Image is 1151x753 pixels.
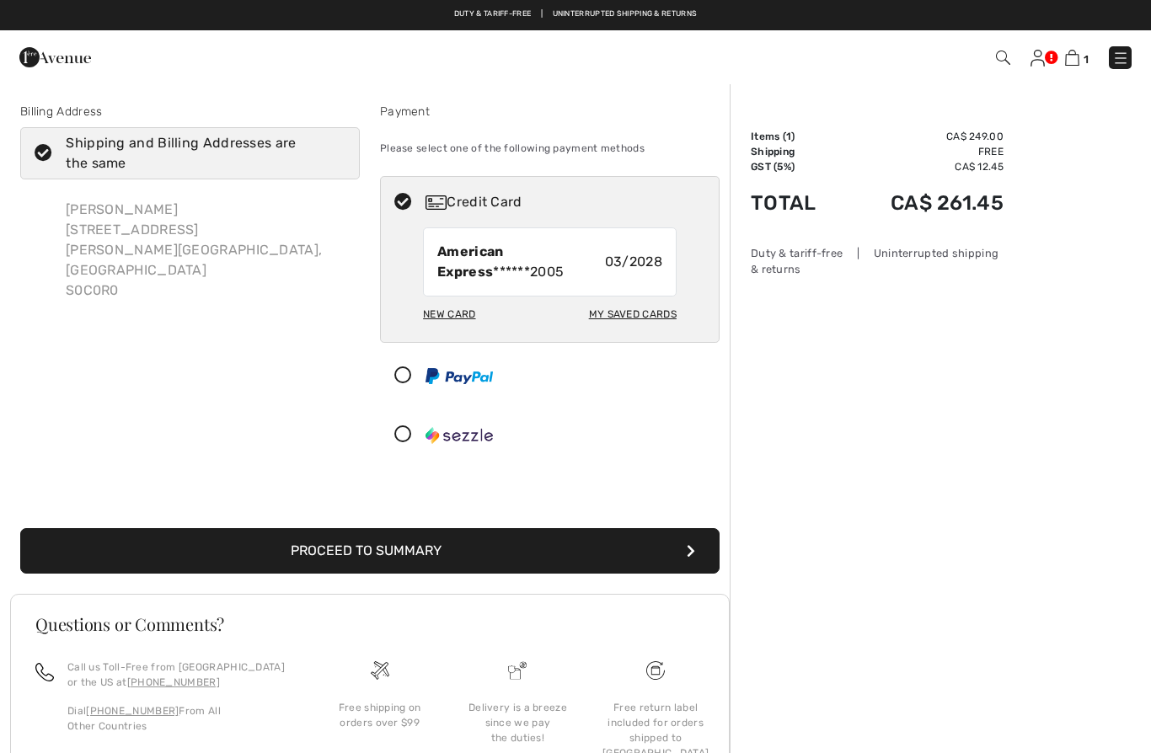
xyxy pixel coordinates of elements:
[66,133,335,174] div: Shipping and Billing Addresses are the same
[751,174,843,232] td: Total
[20,528,720,574] button: Proceed to Summary
[1065,50,1079,66] img: Shopping Bag
[589,300,677,328] div: My Saved Cards
[324,700,436,730] div: Free shipping on orders over $99
[19,48,91,64] a: 1ère Avenue
[1031,50,1045,67] img: My Info
[380,103,720,120] div: Payment
[1112,50,1129,67] img: Menu
[423,300,475,328] div: New Card
[1084,53,1089,66] span: 1
[35,616,704,633] h3: Questions or Comments?
[380,127,720,169] div: Please select one of the following payment methods
[605,252,662,272] span: 03/2028
[1065,47,1089,67] a: 1
[371,661,389,680] img: Free shipping on orders over $99
[20,103,360,120] div: Billing Address
[127,676,220,688] a: [PHONE_NUMBER]
[843,174,1004,232] td: CA$ 261.45
[426,427,493,444] img: Sezzle
[751,129,843,144] td: Items ( )
[86,705,179,717] a: [PHONE_NUMBER]
[426,192,708,212] div: Credit Card
[751,159,843,174] td: GST (5%)
[35,663,54,681] img: call
[463,700,574,745] div: Delivery is a breeze since we pay the duties!
[508,661,527,680] img: Delivery is a breeze since we pay the duties!
[52,186,360,314] div: [PERSON_NAME] [STREET_ADDRESS] [PERSON_NAME][GEOGRAPHIC_DATA], [GEOGRAPHIC_DATA] S0C0R0
[437,243,503,280] strong: American Express
[786,131,791,142] span: 1
[843,159,1004,174] td: CA$ 12.45
[67,703,291,734] p: Dial From All Other Countries
[646,661,665,680] img: Free shipping on orders over $99
[996,51,1010,65] img: Search
[843,129,1004,144] td: CA$ 249.00
[426,368,493,384] img: PayPal
[751,245,1004,277] div: Duty & tariff-free | Uninterrupted shipping & returns
[426,195,447,210] img: Credit Card
[67,660,291,690] p: Call us Toll-Free from [GEOGRAPHIC_DATA] or the US at
[19,40,91,74] img: 1ère Avenue
[751,144,843,159] td: Shipping
[843,144,1004,159] td: Free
